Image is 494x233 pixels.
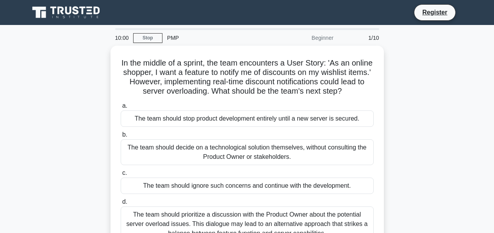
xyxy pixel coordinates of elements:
div: The team should ignore such concerns and continue with the development. [121,178,374,194]
span: a. [122,102,127,109]
span: d. [122,198,127,205]
div: 10:00 [111,30,133,46]
span: c. [122,169,127,176]
div: The team should decide on a technological solution themselves, without consulting the Product Own... [121,139,374,165]
div: 1/10 [338,30,384,46]
span: b. [122,131,127,138]
div: The team should stop product development entirely until a new server is secured. [121,110,374,127]
a: Register [417,7,452,17]
h5: In the middle of a sprint, the team encounters a User Story: 'As an online shopper, I want a feat... [120,58,375,96]
a: Stop [133,33,162,43]
div: PMP [162,30,270,46]
div: Beginner [270,30,338,46]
